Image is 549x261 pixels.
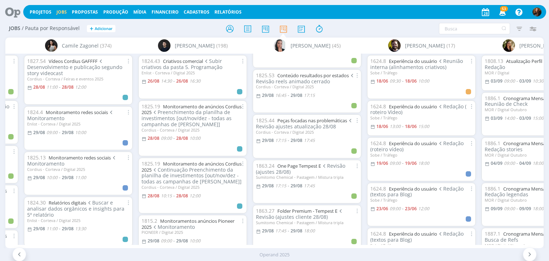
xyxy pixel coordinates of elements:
input: Busca [439,23,510,34]
: 29/08 [262,137,274,143]
a: Experiência do usuário [389,186,437,192]
span: [PERSON_NAME] [291,42,331,49]
div: Enlist - Corteva / Digital 2025 [27,218,129,223]
: - [516,79,518,83]
: 09/09 [519,206,531,212]
span: Monitoramento [152,223,195,230]
span: Redação (textos para Blog) [370,230,464,243]
button: Produção [101,9,130,15]
: 15:00 [418,123,429,129]
: 09:00 [504,78,515,84]
a: Monitoramento de anúncios Cordius 2025 [142,103,242,116]
div: PIONEER / Digital 2025 [142,230,244,235]
: - [173,194,175,198]
: 28/08 [176,135,188,141]
span: 1624.8 [370,58,386,64]
div: Sobe / Tráfego [370,153,473,157]
span: Monitoramento [27,154,117,167]
: 18:00 [418,160,429,166]
: 10:00 [189,135,201,141]
: 29/08 [33,129,45,136]
a: Relatórios [214,9,242,15]
: 17:45 [304,183,315,189]
: - [516,207,518,211]
: 29/08 [291,92,302,98]
div: Cordius - Corteva / Digital 2025 [27,167,129,172]
: - [402,161,404,166]
span: (374) [100,42,112,49]
span: 1825.19 [142,103,160,110]
span: 1863.27 [256,207,274,214]
a: Experiência do usuário [389,58,437,64]
a: Relatórios digitais [49,200,86,206]
div: Sobe / Tráfego [370,115,473,120]
button: Financeiro [149,9,181,15]
: - [288,229,289,233]
: 18:00 [533,160,544,166]
a: Monitoramento de anúncios Cordius 2025 [142,161,242,173]
button: Relatórios [212,9,244,15]
: 29/08 [291,183,302,189]
: 17:45 [304,137,315,143]
div: Sobe / Tráfego [370,243,473,248]
span: Reunião interna (alinhamentos criativos) [370,58,463,70]
: 19/06 [405,160,417,166]
: 28/08 [148,193,159,199]
div: Cordius - Corteva / Digital 2025 [256,84,358,89]
span: Revisão (ajustes 28/08) [256,162,345,175]
: 11:00 [46,84,58,90]
span: Redação (textos para Blog) [370,185,464,198]
a: Jobs [56,9,67,15]
: 04/09 [491,160,503,166]
: 14:00 [504,115,515,121]
span: 1886.1 [485,185,500,192]
: 28/08 [33,84,45,90]
div: Sumitomo Chemical - Pastagem / Mistura tripla [256,220,358,225]
span: Camile Zagonel [62,42,99,49]
: 09:30 [390,78,401,84]
a: Conteúdo resultados por estados [277,72,349,79]
: 09:00 [390,206,401,212]
: 29/08 [262,183,274,189]
: 10:00 [189,238,201,244]
: 23/06 [376,206,388,212]
button: Propostas [70,9,100,15]
: 16:45 [275,92,286,98]
: - [402,207,404,211]
: 12:00 [75,84,86,90]
span: (17) [446,42,455,49]
span: Continuação Preenchimento da planilha de investimentos [out/nov/dez - todas as campanhas de [PERS... [142,166,242,185]
span: 1863.24 [256,162,274,169]
: 18/06 [405,123,417,129]
div: Sumitomo Chemical - Pastagem / Mistura tripla [256,175,358,179]
span: Monitoramento [27,109,114,122]
: 19/06 [376,160,388,166]
: - [402,124,404,129]
: 10:30 [533,78,544,84]
: - [173,79,175,83]
span: 1624.8 [370,185,386,192]
: 18:00 [304,228,315,234]
a: Experiência do usuário [389,103,437,110]
img: C [274,39,286,52]
span: 1624.8 [370,230,386,237]
span: 1815.2 [142,217,157,224]
: - [173,136,175,141]
div: Enlist - Corteva / Digital 2025 [27,122,129,126]
span: 1824.43 [142,58,160,64]
span: 1624.8 [370,103,386,110]
span: 1824.30 [27,199,46,206]
: 17:15 [304,92,315,98]
button: T [532,6,542,18]
: 12:00 [418,206,429,212]
span: 1808.13 [485,58,503,64]
span: 1824.4 [27,109,43,115]
span: Buscar e analisar dados orgânicos e insights para 5º relatório [27,199,124,218]
button: Cadastros [182,9,212,15]
span: Revisão reels animado cerrado [256,72,355,85]
span: + [90,25,93,33]
a: Criativos comercial [163,58,203,64]
span: Propostas [72,9,98,15]
: 04/09 [519,160,531,166]
span: / Pauta por Responsável [22,25,80,31]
